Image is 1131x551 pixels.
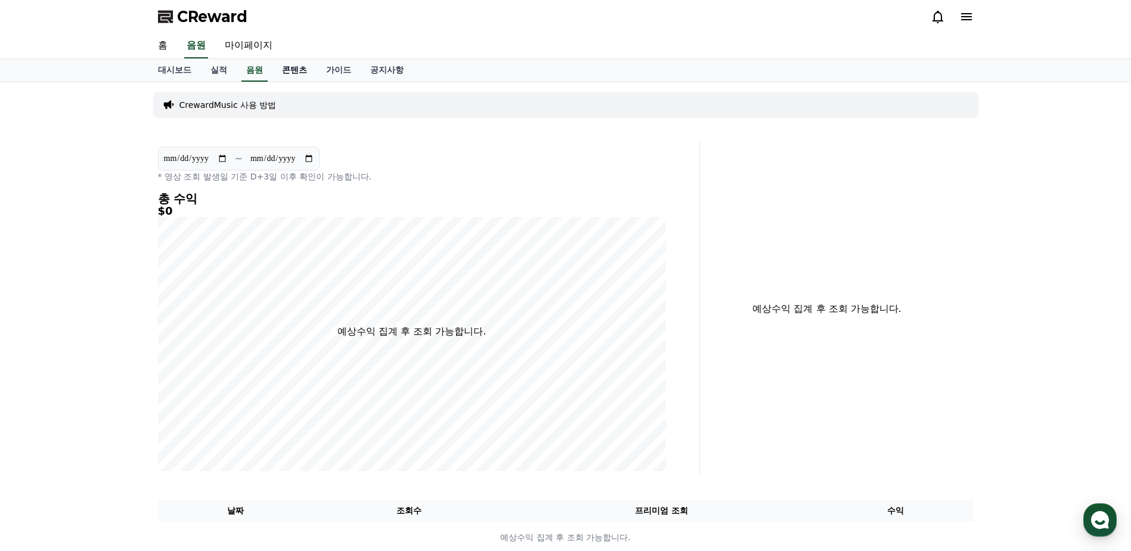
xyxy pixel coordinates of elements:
[818,500,974,522] th: 수익
[179,99,277,111] a: CrewardMusic 사용 방법
[38,396,45,405] span: 홈
[709,302,945,316] p: 예상수익 집계 후 조회 가능합니다.
[148,59,201,82] a: 대시보드
[109,397,123,406] span: 대화
[158,192,666,205] h4: 총 수익
[201,59,237,82] a: 실적
[235,151,243,166] p: ~
[79,378,154,408] a: 대화
[361,59,413,82] a: 공지사항
[215,33,282,58] a: 마이페이지
[158,205,666,217] h5: $0
[158,500,314,522] th: 날짜
[184,396,199,405] span: 설정
[317,59,361,82] a: 가이드
[158,171,666,182] p: * 영상 조회 발생일 기준 D+3일 이후 확인이 가능합니다.
[505,500,818,522] th: 프리미엄 조회
[184,33,208,58] a: 음원
[4,378,79,408] a: 홈
[272,59,317,82] a: 콘텐츠
[158,7,247,26] a: CReward
[154,378,229,408] a: 설정
[177,7,247,26] span: CReward
[337,324,486,339] p: 예상수익 집계 후 조회 가능합니다.
[159,531,973,544] p: 예상수익 집계 후 조회 가능합니다.
[148,33,177,58] a: 홈
[241,59,268,82] a: 음원
[313,500,504,522] th: 조회수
